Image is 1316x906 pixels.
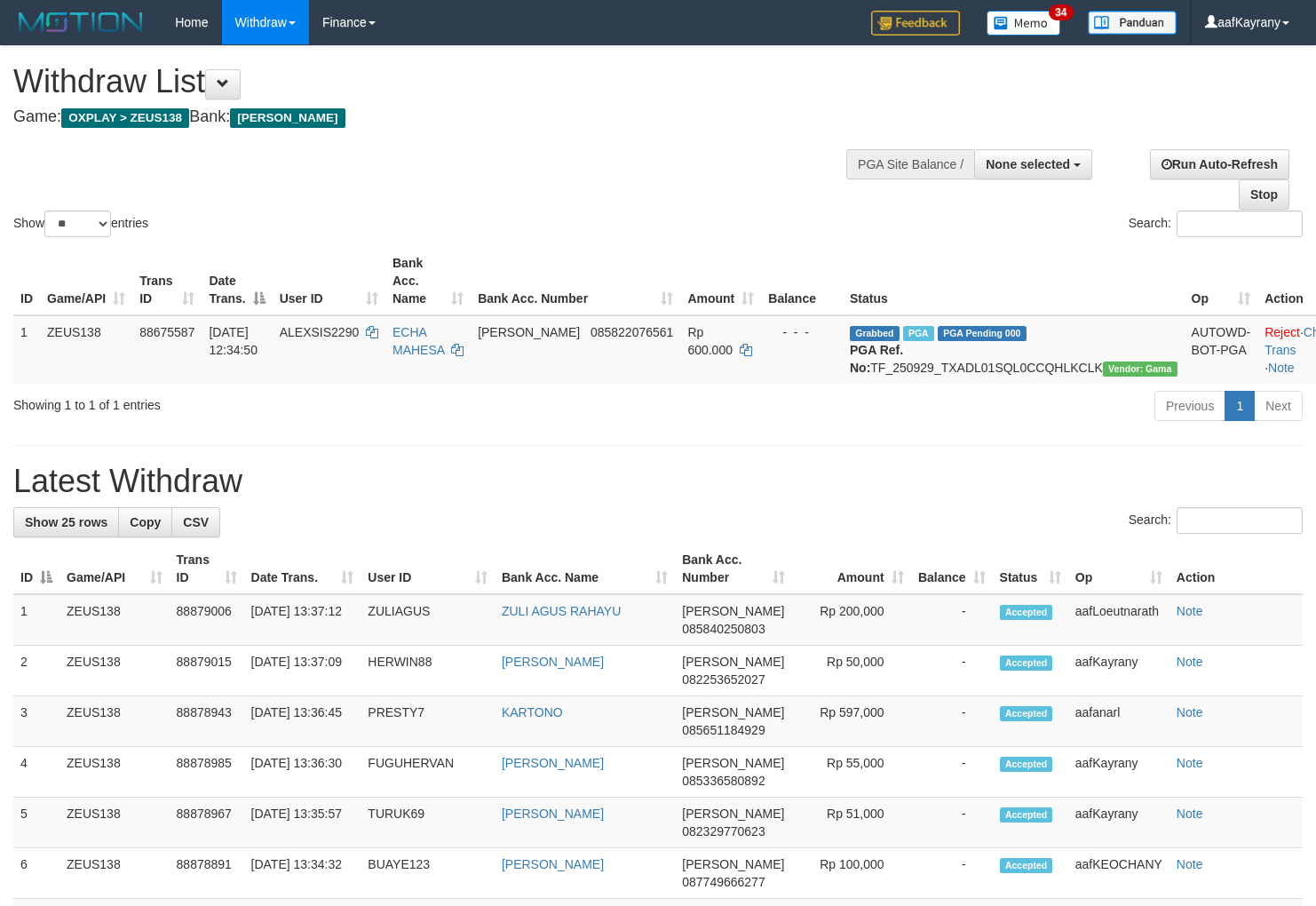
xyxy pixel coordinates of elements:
[1177,705,1203,719] a: Note
[13,544,59,594] th: ID: activate to sort column descending
[202,247,272,315] th: Date Trans.: activate to sort column descending
[13,798,59,848] td: 5
[682,604,784,618] span: [PERSON_NAME]
[768,323,836,341] div: - - -
[1225,391,1255,421] a: 1
[502,655,604,669] a: [PERSON_NAME]
[1185,247,1258,315] th: Op: activate to sort column ascending
[792,848,911,899] td: Rp 100,000
[471,247,680,315] th: Bank Acc. Number: activate to sort column ascending
[911,798,993,848] td: -
[502,705,563,719] a: KARTONO
[680,247,761,315] th: Amount: activate to sort column ascending
[761,247,843,315] th: Balance
[44,211,111,237] select: Showentries
[682,622,765,636] span: Copy 085840250803 to clipboard
[273,247,385,315] th: User ID: activate to sort column ascending
[40,247,132,315] th: Game/API: activate to sort column ascending
[170,646,244,696] td: 88879015
[1177,756,1203,770] a: Note
[1068,747,1169,798] td: aafKayrany
[170,544,244,594] th: Trans ID: activate to sort column ascending
[938,326,1027,341] span: PGA Pending
[1068,544,1169,594] th: Op: activate to sort column ascending
[230,108,345,128] span: [PERSON_NAME]
[843,315,1185,384] td: TF_250929_TXADL01SQL0CCQHLKCLK
[385,247,471,315] th: Bank Acc. Name: activate to sort column ascending
[244,798,361,848] td: [DATE] 13:35:57
[209,325,258,357] span: [DATE] 12:34:50
[792,646,911,696] td: Rp 50,000
[1185,315,1258,384] td: AUTOWD-BOT-PGA
[59,798,170,848] td: ZEUS138
[361,646,495,696] td: HERWIN88
[280,325,360,339] span: ALEXSIS2290
[183,515,209,529] span: CSV
[682,875,765,889] span: Copy 087749666277 to clipboard
[1000,858,1053,873] span: Accepted
[1068,646,1169,696] td: aafKayrany
[682,705,784,719] span: [PERSON_NAME]
[911,696,993,747] td: -
[682,807,784,821] span: [PERSON_NAME]
[139,325,194,339] span: 88675587
[40,315,132,384] td: ZEUS138
[13,747,59,798] td: 4
[244,696,361,747] td: [DATE] 13:36:45
[1177,857,1203,871] a: Note
[59,594,170,646] td: ZEUS138
[974,149,1092,179] button: None selected
[911,544,993,594] th: Balance: activate to sort column ascending
[850,343,903,375] b: PGA Ref. No:
[682,756,784,770] span: [PERSON_NAME]
[1088,11,1177,35] img: panduan.png
[1000,605,1053,620] span: Accepted
[911,594,993,646] td: -
[1150,149,1289,179] a: Run Auto-Refresh
[361,594,495,646] td: ZULIAGUS
[13,211,148,237] label: Show entries
[361,848,495,899] td: BUAYE123
[986,157,1070,171] span: None selected
[170,696,244,747] td: 88878943
[1177,604,1203,618] a: Note
[987,11,1061,36] img: Button%20Memo.svg
[911,848,993,899] td: -
[170,747,244,798] td: 88878985
[25,515,107,529] span: Show 25 rows
[13,594,59,646] td: 1
[846,149,974,179] div: PGA Site Balance /
[1254,391,1303,421] a: Next
[1129,507,1303,534] label: Search:
[13,646,59,696] td: 2
[13,464,1303,499] h1: Latest Withdraw
[361,798,495,848] td: TURUK69
[13,247,40,315] th: ID
[1154,391,1225,421] a: Previous
[792,594,911,646] td: Rp 200,000
[361,747,495,798] td: FUGUHERVAN
[1129,211,1303,237] label: Search:
[59,544,170,594] th: Game/API: activate to sort column ascending
[244,594,361,646] td: [DATE] 13:37:12
[170,798,244,848] td: 88878967
[1000,706,1053,721] span: Accepted
[1000,656,1053,671] span: Accepted
[13,315,40,384] td: 1
[1049,4,1073,20] span: 34
[792,798,911,848] td: Rp 51,000
[118,507,172,537] a: Copy
[850,326,900,341] span: Grabbed
[1177,655,1203,669] a: Note
[59,646,170,696] td: ZEUS138
[591,325,673,339] span: Copy 085822076561 to clipboard
[13,848,59,899] td: 6
[1000,757,1053,772] span: Accepted
[130,515,161,529] span: Copy
[392,325,444,357] a: ECHA MAHESA
[244,646,361,696] td: [DATE] 13:37:09
[682,824,765,838] span: Copy 082329770623 to clipboard
[244,848,361,899] td: [DATE] 13:34:32
[502,857,604,871] a: [PERSON_NAME]
[495,544,675,594] th: Bank Acc. Name: activate to sort column ascending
